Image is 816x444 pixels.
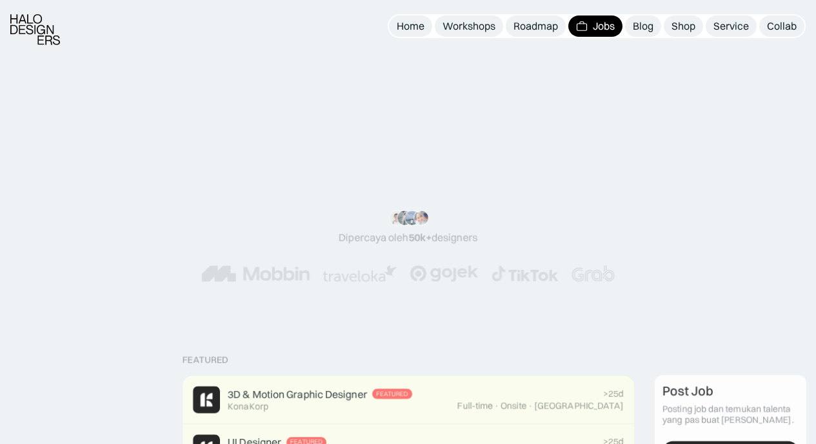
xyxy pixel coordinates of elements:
[528,400,533,411] div: ·
[389,15,432,37] a: Home
[193,386,220,413] img: Job Image
[713,19,749,33] div: Service
[625,15,661,37] a: Blog
[603,388,624,399] div: >25d
[568,15,622,37] a: Jobs
[593,19,615,33] div: Jobs
[662,404,799,426] div: Posting job dan temukan talenta yang pas buat [PERSON_NAME].
[443,19,495,33] div: Workshops
[397,19,424,33] div: Home
[208,92,322,154] span: UIUX
[759,15,804,37] a: Collab
[376,390,408,398] div: Featured
[501,400,526,411] div: Onsite
[494,400,499,411] div: ·
[435,15,503,37] a: Workshops
[672,19,695,33] div: Shop
[228,388,367,401] div: 3D & Motion Graphic Designer
[457,400,493,411] div: Full-time
[339,230,477,244] div: Dipercaya oleh designers
[183,355,228,366] div: Featured
[183,376,634,424] a: Job Image3D & Motion Graphic DesignerFeaturedKonaKorp>25dFull-time·Onsite·[GEOGRAPHIC_DATA]
[767,19,797,33] div: Collab
[662,383,713,399] div: Post Job
[706,15,757,37] a: Service
[228,401,268,412] div: KonaKorp
[408,230,432,243] span: 50k+
[633,19,653,33] div: Blog
[513,19,558,33] div: Roadmap
[506,15,566,37] a: Roadmap
[534,400,624,411] div: [GEOGRAPHIC_DATA]
[664,15,703,37] a: Shop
